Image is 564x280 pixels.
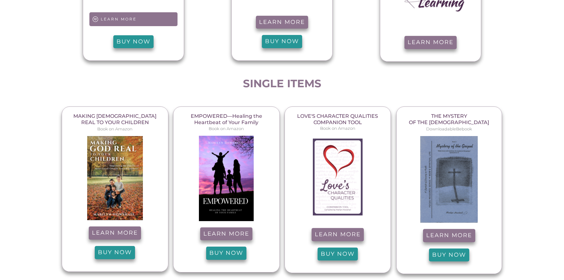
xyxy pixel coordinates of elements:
span: Love's Character Qualities Companion tool [297,113,378,125]
span: Making [DEMOGRAPHIC_DATA] ReAL TO YOUR CHILDREN [73,113,156,125]
a: BUY NOW [429,249,469,262]
span: Empowered— [191,113,232,119]
p: Book on Amazon [180,125,273,132]
a: Learn more [312,228,364,241]
a: Learn more [423,229,475,242]
a: Learn more [200,227,252,241]
img: LovesActions 00 Cover 1 [313,139,363,215]
span: The Mystery [431,113,467,119]
img: Screen Shot 2024 02 19 At 12.09.01 AM [87,136,143,220]
p: Book on Amazon [68,125,162,133]
h6: LEARN MORE [101,15,173,23]
span: BUY NOW [265,38,299,45]
p: DownloadableBebook [403,125,495,133]
span: Learn more [426,232,472,239]
img: 8_mysteryGospel [420,136,478,223]
span: BUY NOW [98,249,132,256]
a: BUY NOW [113,35,154,49]
a: Learn more [256,16,308,29]
span: Healing the Heartbeat of Your Family [194,113,262,125]
a: BUY NOW [262,35,302,48]
img: 1 [199,136,253,221]
span: Learn more [92,230,138,237]
a: BUY NOW [206,247,246,260]
span: of the [DEMOGRAPHIC_DATA] [409,119,489,125]
a: Learn more [89,226,141,240]
a: BUY NOW [318,248,358,261]
a: Learn more [404,36,457,49]
span: BUY NOW [116,38,150,45]
span: Learn more [259,19,305,26]
span: Learn more [408,39,454,46]
span: BUY NOW [432,252,466,259]
a: BUY NOW [95,246,135,259]
span: BUY NOW [209,250,243,257]
p: Book on Amazon [291,125,385,132]
span: Learn more [203,231,249,237]
span: BUY NOW [321,251,355,258]
span: Learn more [315,231,361,238]
strong: Single Items [243,77,321,90]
